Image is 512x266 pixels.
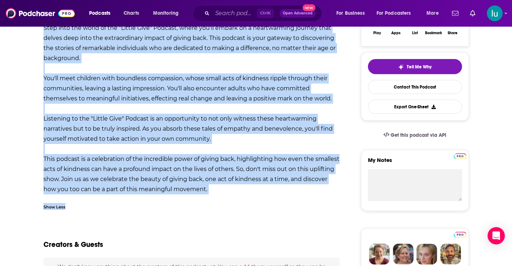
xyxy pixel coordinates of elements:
[43,155,340,193] b: This podcast is a celebration of the incredible power of giving back, highlighting how even the s...
[416,244,437,265] img: Jules Profile
[391,31,401,35] div: Apps
[199,5,329,22] div: Search podcasts, credits, & more...
[467,7,478,19] a: Show notifications dropdown
[368,157,462,169] label: My Notes
[368,100,462,114] button: Export One-Sheet
[368,59,462,74] button: tell me why sparkleTell Me Why
[119,8,143,19] a: Charts
[124,8,139,18] span: Charts
[421,8,448,19] button: open menu
[280,9,316,18] button: Open AdvancedNew
[487,5,503,21] img: User Profile
[398,64,404,70] img: tell me why sparkle
[43,115,333,142] b: Listening to the "Little Give" Podcast is an opportunity to not only witness these heartwarming n...
[43,240,103,249] h2: Creators & Guests
[440,244,461,265] img: Jon Profile
[454,232,466,238] img: Podchaser Pro
[153,8,179,18] span: Monitoring
[283,12,313,15] span: Open Advanced
[377,8,411,18] span: For Podcasters
[448,31,457,35] div: Share
[487,5,503,21] button: Show profile menu
[488,227,505,244] div: Open Intercom Messenger
[369,244,390,265] img: Sydney Profile
[407,64,432,70] span: Tell Me Why
[405,14,424,40] button: List
[378,126,452,144] a: Get this podcast via API
[412,31,418,35] div: List
[368,14,387,40] button: Play
[393,244,414,265] img: Barbara Profile
[6,6,75,20] img: Podchaser - Follow, Share and Rate Podcasts
[212,8,257,19] input: Search podcasts, credits, & more...
[368,80,462,94] a: Contact This Podcast
[331,8,374,19] button: open menu
[257,9,274,18] span: Ctrl K
[89,8,110,18] span: Podcasts
[454,152,466,159] a: Pro website
[336,8,365,18] span: For Business
[303,4,315,11] span: New
[387,14,405,40] button: Apps
[373,31,381,35] div: Play
[391,132,446,138] span: Get this podcast via API
[426,8,439,18] span: More
[425,31,442,35] div: Bookmark
[454,153,466,159] img: Podchaser Pro
[424,14,443,40] button: Bookmark
[449,7,461,19] a: Show notifications dropdown
[43,75,332,102] b: You'll meet children with boundless compassion, whose small acts of kindness ripple through their...
[443,14,462,40] button: Share
[454,231,466,238] a: Pro website
[84,8,120,19] button: open menu
[372,8,421,19] button: open menu
[487,5,503,21] span: Logged in as lusodano
[148,8,188,19] button: open menu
